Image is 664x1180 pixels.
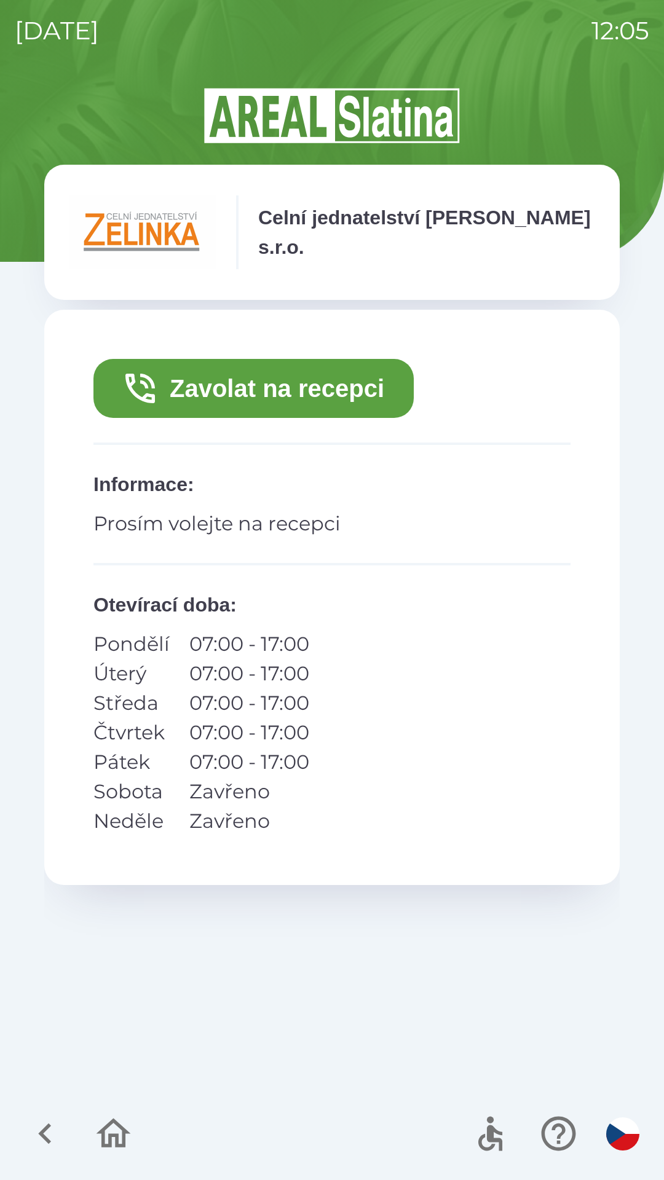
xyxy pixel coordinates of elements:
p: Pátek [93,747,170,777]
button: Zavolat na recepci [93,359,414,418]
p: Sobota [93,777,170,806]
p: Čtvrtek [93,718,170,747]
p: Informace : [93,470,571,499]
p: Zavřeno [189,777,309,806]
p: Zavřeno [189,806,309,836]
p: Prosím volejte na recepci [93,509,571,538]
p: Středa [93,688,170,718]
img: cs flag [606,1117,639,1150]
p: Celní jednatelství [PERSON_NAME] s.r.o. [258,203,595,262]
p: 07:00 - 17:00 [189,659,309,688]
p: 12:05 [591,12,649,49]
img: e791fe39-6e5c-4488-8406-01cea90b779d.png [69,195,216,269]
p: 07:00 - 17:00 [189,688,309,718]
p: 07:00 - 17:00 [189,718,309,747]
p: [DATE] [15,12,99,49]
p: Neděle [93,806,170,836]
p: Úterý [93,659,170,688]
p: 07:00 - 17:00 [189,629,309,659]
p: 07:00 - 17:00 [189,747,309,777]
img: Logo [44,86,620,145]
p: Otevírací doba : [93,590,571,619]
p: Pondělí [93,629,170,659]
